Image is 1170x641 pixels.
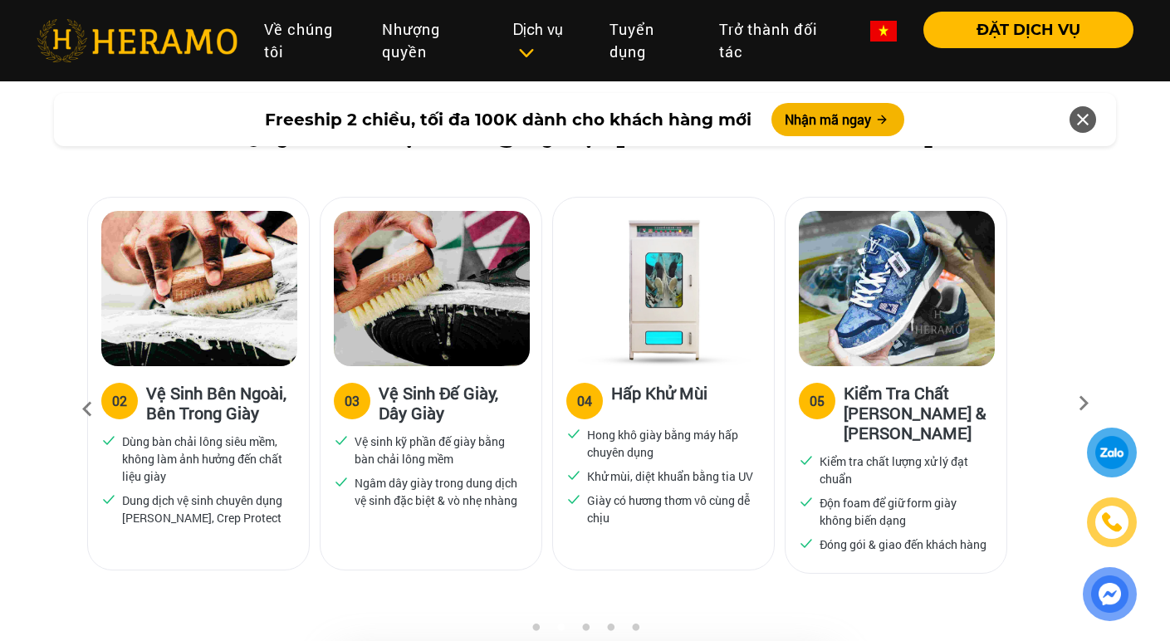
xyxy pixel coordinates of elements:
[602,623,619,639] button: 4
[799,211,995,366] img: Heramo quy trinh ve sinh kiem tra chat luong dong goi
[820,494,987,529] p: Độn foam để giữ form giày không biến dạng
[577,623,594,639] button: 3
[566,211,762,366] img: Heramo quy trinh ve sinh hap khu mui giay bang may hap uv
[820,453,987,487] p: Kiểm tra chất lượng xử lý đạt chuẩn
[334,433,349,448] img: checked.svg
[122,492,290,526] p: Dung dịch vệ sinh chuyên dụng [PERSON_NAME], Crep Protect
[910,22,1133,37] a: ĐẶT DỊCH VỤ
[566,492,581,506] img: checked.svg
[37,19,237,62] img: heramo-logo.png
[369,12,500,70] a: Nhượng quyền
[334,474,349,489] img: checked.svg
[334,211,530,366] img: Heramo quy trinh ve sinh de giay day giay
[577,391,592,411] div: 04
[844,383,993,443] h3: Kiểm Tra Chất [PERSON_NAME] & [PERSON_NAME]
[596,12,707,70] a: Tuyển dụng
[799,536,814,550] img: checked.svg
[820,536,986,553] p: Đóng gói & giao đến khách hàng
[527,623,544,639] button: 1
[265,107,751,132] span: Freeship 2 chiều, tối đa 100K dành cho khách hàng mới
[627,623,644,639] button: 5
[355,433,522,467] p: Vệ sinh kỹ phần đế giày bằng bàn chải lông mềm
[799,453,814,467] img: checked.svg
[587,426,755,461] p: Hong khô giày bằng máy hấp chuyên dụng
[379,383,528,423] h3: Vệ Sinh Đế Giày, Dây Giày
[799,494,814,509] img: checked.svg
[587,467,753,485] p: Khử mùi, diệt khuẩn bằng tia UV
[146,383,296,423] h3: Vệ Sinh Bên Ngoài, Bên Trong Giày
[552,623,569,639] button: 2
[566,467,581,482] img: checked.svg
[112,391,127,411] div: 02
[251,12,368,70] a: Về chúng tôi
[810,391,825,411] div: 05
[706,12,857,70] a: Trở thành đối tác
[122,433,290,485] p: Dùng bàn chải lông siêu mềm, không làm ảnh hưởng đến chất liệu giày
[771,103,904,136] button: Nhận mã ngay
[566,426,581,441] img: checked.svg
[1089,500,1134,545] a: phone-icon
[345,391,360,411] div: 03
[101,433,116,448] img: checked.svg
[587,492,755,526] p: Giày có hương thơm vô cùng dễ chịu
[870,21,897,42] img: vn-flag.png
[101,211,297,366] img: Heramo quy trinh ve sinh giay ben ngoai ben trong
[611,383,707,416] h3: Hấp Khử Mùi
[355,474,522,509] p: Ngâm dây giày trong dung dịch vệ sinh đặc biệt & vò nhẹ nhàng
[923,12,1133,48] button: ĐẶT DỊCH VỤ
[1101,511,1123,533] img: phone-icon
[517,45,535,61] img: subToggleIcon
[513,18,583,63] div: Dịch vụ
[101,492,116,506] img: checked.svg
